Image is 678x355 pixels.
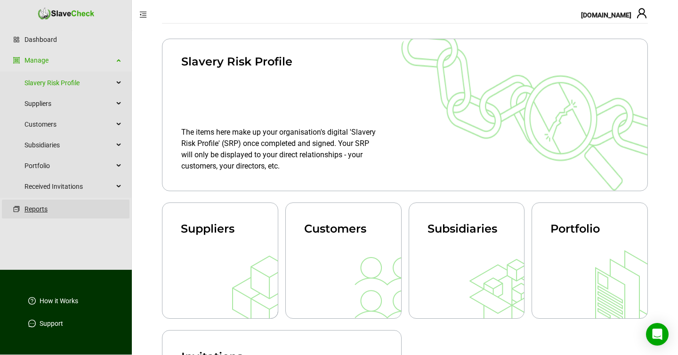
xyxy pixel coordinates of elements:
[24,136,113,154] span: Subsidiaries
[24,200,122,218] a: Reports
[181,127,380,172] div: The items here make up your organisation's digital 'Slavery Risk Profile' (SRP) once completed an...
[13,57,20,64] span: group
[40,296,78,306] a: How it Works
[646,323,669,346] div: Open Intercom Messenger
[24,115,113,134] span: Customers
[40,319,63,328] a: Support
[181,53,380,70] div: Slavery Risk Profile
[24,73,113,92] a: Slavery Risk Profile
[28,320,36,327] span: message
[24,94,113,113] span: Suppliers
[24,177,113,196] span: Received Invitations
[581,11,631,19] span: [DOMAIN_NAME]
[24,30,122,49] a: Dashboard
[24,51,113,70] a: Manage
[28,297,36,305] span: question-circle
[24,156,113,175] span: Portfolio
[636,8,647,19] span: user
[139,11,147,18] span: menu-fold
